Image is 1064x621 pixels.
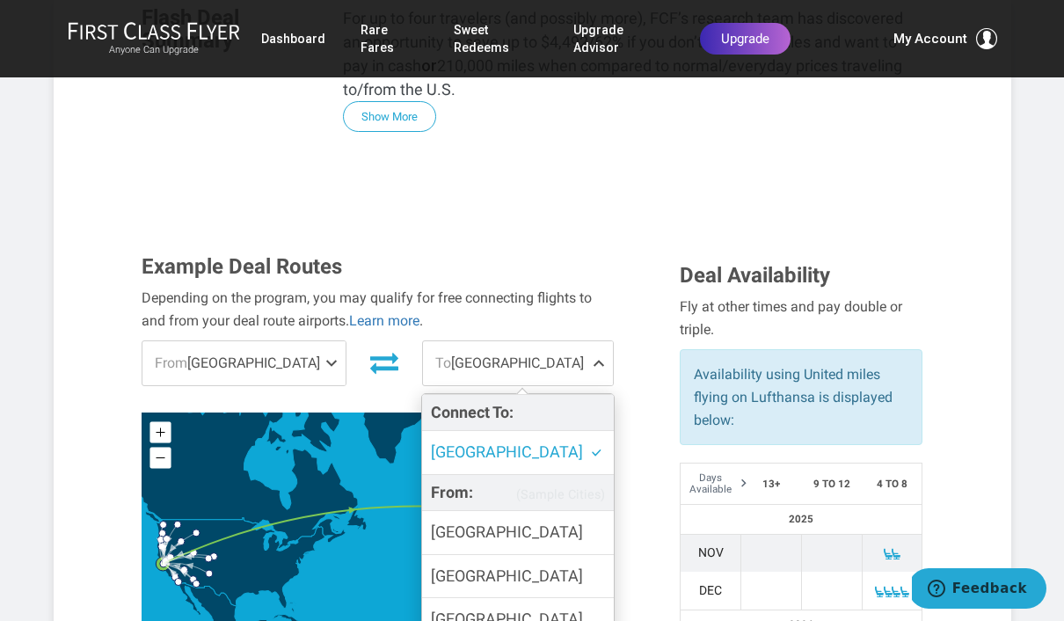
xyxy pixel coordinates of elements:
[142,287,615,332] div: Depending on the program, you may qualify for free connecting flights to and from your deal route...
[700,23,791,55] a: Upgrade
[431,520,583,545] span: [GEOGRAPHIC_DATA]
[193,581,208,588] g: Tucson
[454,14,539,63] a: Sweet Redeems
[160,560,175,567] g: Oakland
[174,521,189,528] g: Spokane
[893,28,967,49] span: My Account
[862,464,922,505] th: 4 to 8
[516,484,605,507] span: (Sample Cities)
[68,21,240,40] img: First Class Flyer
[68,44,240,56] small: Anyone Can Upgrade
[681,464,741,505] th: Days Available
[349,312,419,329] a: Learn more
[801,464,862,505] th: 9 to 12
[694,363,908,431] p: Availability using United miles flying on Lufthansa is displayed below:
[912,568,1046,612] iframe: Opens a widget where you can find more information
[681,534,741,572] td: Nov
[681,505,922,534] th: 2025
[431,442,583,461] span: [GEOGRAPHIC_DATA]
[361,14,419,63] a: Rare Fares
[435,354,451,371] span: To
[155,354,187,371] span: From
[423,341,613,385] span: [GEOGRAPHIC_DATA]
[156,557,181,571] g: San Francisco
[740,464,801,505] th: 13+
[159,530,174,537] g: Portland,OR
[343,101,436,132] button: Show More
[680,296,922,340] div: Fly at other times and pay double or triple.
[68,21,240,56] a: First Class FlyerAnyone Can Upgrade
[175,578,190,585] g: San Diego
[142,341,346,385] span: [GEOGRAPHIC_DATA]
[573,14,664,63] a: Upgrade Advisor
[205,555,220,562] g: Aspen
[681,572,741,610] td: Dec
[893,28,997,49] button: My Account
[171,574,186,581] g: Los Angeles
[431,564,583,589] span: [GEOGRAPHIC_DATA]
[160,522,175,529] g: Seattle
[360,343,409,382] button: Invert Route Direction
[190,549,205,556] g: Salt Lake City
[261,23,325,55] a: Dashboard
[142,254,342,279] span: Example Deal Routes
[422,394,614,431] h4: Connect To:
[422,474,614,511] h4: From:
[680,263,830,288] span: Deal Availability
